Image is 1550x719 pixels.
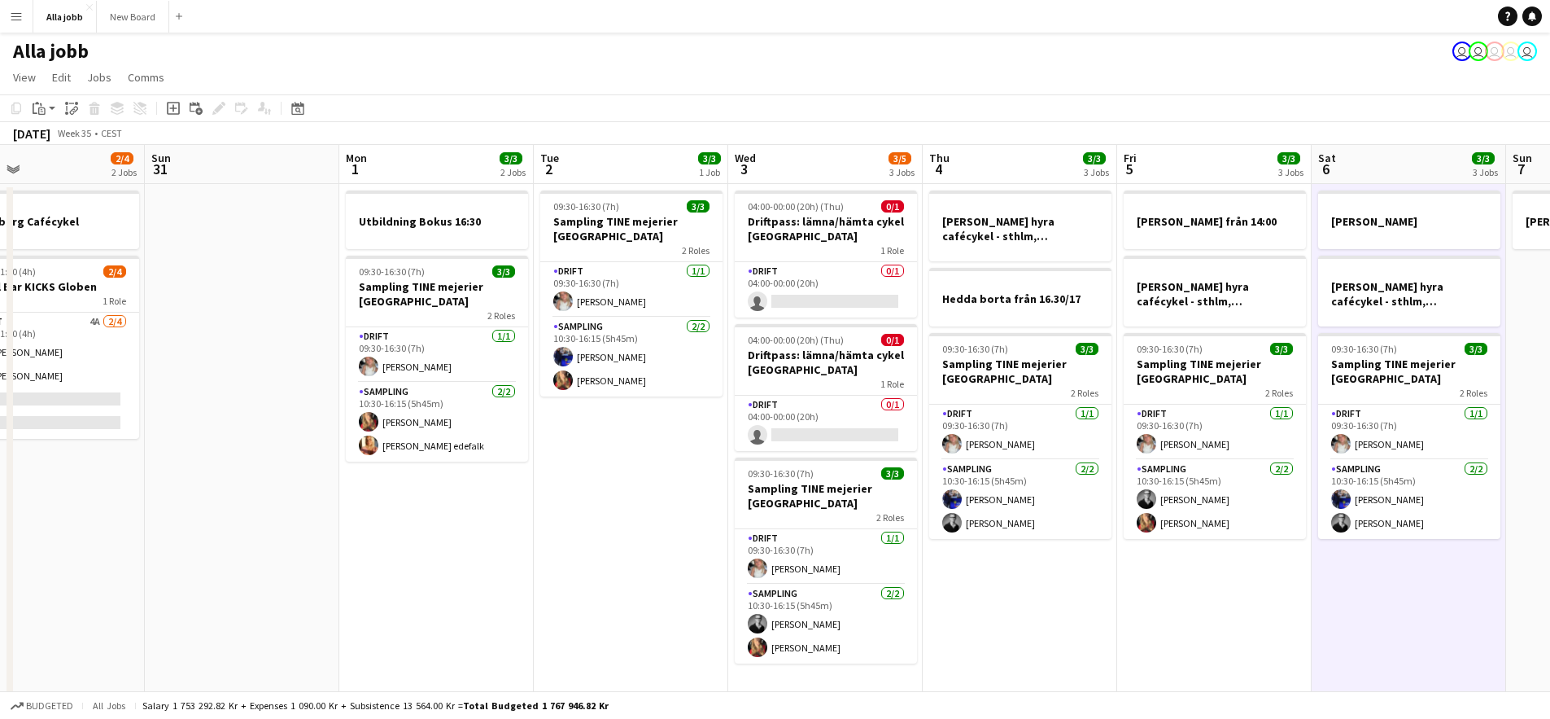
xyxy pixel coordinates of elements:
[346,191,528,249] app-job-card: Utbildning Bokus 16:30
[111,152,133,164] span: 2/4
[1124,191,1306,249] app-job-card: [PERSON_NAME] från 14:00
[881,334,904,346] span: 0/1
[359,265,425,278] span: 09:30-16:30 (7h)
[81,67,118,88] a: Jobs
[540,151,559,165] span: Tue
[33,1,97,33] button: Alla jobb
[698,152,721,164] span: 3/3
[1318,151,1336,165] span: Sat
[1501,42,1521,61] app-user-avatar: Emil Hasselberg
[1076,343,1098,355] span: 3/3
[1124,405,1306,460] app-card-role: Drift1/109:30-16:30 (7h)[PERSON_NAME]
[735,529,917,585] app-card-role: Drift1/109:30-16:30 (7h)[PERSON_NAME]
[101,127,122,139] div: CEST
[346,279,528,309] h3: Sampling TINE mejerier [GEOGRAPHIC_DATA]
[111,166,137,178] div: 2 Jobs
[7,67,42,88] a: View
[929,214,1111,243] h3: [PERSON_NAME] hyra cafécykel - sthlm, [GEOGRAPHIC_DATA], cph
[1124,279,1306,309] h3: [PERSON_NAME] hyra cafécykel - sthlm, [GEOGRAPHIC_DATA], cph
[1331,343,1397,355] span: 09:30-16:30 (7h)
[687,200,710,213] span: 3/3
[682,244,710,256] span: 2 Roles
[929,333,1111,539] app-job-card: 09:30-16:30 (7h)3/3Sampling TINE mejerier [GEOGRAPHIC_DATA]2 RolesDrift1/109:30-16:30 (7h)[PERSON...
[1124,214,1306,229] h3: [PERSON_NAME] från 14:00
[1452,42,1472,61] app-user-avatar: Stina Dahl
[735,214,917,243] h3: Driftpass: lämna/hämta cykel [GEOGRAPHIC_DATA]
[346,151,367,165] span: Mon
[500,152,522,164] span: 3/3
[748,200,844,213] span: 04:00-00:00 (20h) (Thu)
[540,318,723,397] app-card-role: Sampling2/210:30-16:15 (5h45m)[PERSON_NAME][PERSON_NAME]
[1137,343,1203,355] span: 09:30-16:30 (7h)
[880,378,904,390] span: 1 Role
[1465,343,1487,355] span: 3/3
[492,265,515,278] span: 3/3
[1124,333,1306,539] app-job-card: 09:30-16:30 (7h)3/3Sampling TINE mejerier [GEOGRAPHIC_DATA]2 RolesDrift1/109:30-16:30 (7h)[PERSON...
[1121,160,1137,178] span: 5
[346,214,528,229] h3: Utbildning Bokus 16:30
[1318,256,1500,327] app-job-card: [PERSON_NAME] hyra cafécykel - sthlm, [GEOGRAPHIC_DATA], cph
[52,70,71,85] span: Edit
[1316,160,1336,178] span: 6
[929,460,1111,539] app-card-role: Sampling2/210:30-16:15 (5h45m)[PERSON_NAME][PERSON_NAME]
[735,151,756,165] span: Wed
[881,467,904,480] span: 3/3
[929,268,1111,327] app-job-card: Hedda borta från 16.30/17
[346,256,528,462] app-job-card: 09:30-16:30 (7h)3/3Sampling TINE mejerier [GEOGRAPHIC_DATA]2 RolesDrift1/109:30-16:30 (7h)[PERSON...
[1318,405,1500,460] app-card-role: Drift1/109:30-16:30 (7h)[PERSON_NAME]
[103,265,126,278] span: 2/4
[540,191,723,397] app-job-card: 09:30-16:30 (7h)3/3Sampling TINE mejerier [GEOGRAPHIC_DATA]2 RolesDrift1/109:30-16:30 (7h)[PERSON...
[121,67,171,88] a: Comms
[500,166,526,178] div: 2 Jobs
[735,458,917,664] app-job-card: 09:30-16:30 (7h)3/3Sampling TINE mejerier [GEOGRAPHIC_DATA]2 RolesDrift1/109:30-16:30 (7h)[PERSON...
[13,39,89,64] h1: Alla jobb
[97,1,169,33] button: New Board
[1124,151,1137,165] span: Fri
[889,166,915,178] div: 3 Jobs
[1513,151,1532,165] span: Sun
[1469,42,1488,61] app-user-avatar: Hedda Lagerbielke
[876,511,904,524] span: 2 Roles
[54,127,94,139] span: Week 35
[735,262,917,318] app-card-role: Drift0/104:00-00:00 (20h)
[463,699,609,712] span: Total Budgeted 1 767 946.82 kr
[929,191,1111,261] app-job-card: [PERSON_NAME] hyra cafécykel - sthlm, [GEOGRAPHIC_DATA], cph
[142,699,609,712] div: Salary 1 753 292.82 kr + Expenses 1 090.00 kr + Subsistence 13 564.00 kr =
[1277,152,1300,164] span: 3/3
[1270,343,1293,355] span: 3/3
[1124,256,1306,327] app-job-card: [PERSON_NAME] hyra cafécykel - sthlm, [GEOGRAPHIC_DATA], cph
[8,697,76,715] button: Budgeted
[735,324,917,451] app-job-card: 04:00-00:00 (20h) (Thu)0/1Driftpass: lämna/hämta cykel [GEOGRAPHIC_DATA]1 RoleDrift0/104:00-00:00...
[929,292,1111,306] h3: Hedda borta från 16.30/17
[735,396,917,451] app-card-role: Drift0/104:00-00:00 (20h)
[1517,42,1537,61] app-user-avatar: August Löfgren
[735,191,917,318] app-job-card: 04:00-00:00 (20h) (Thu)0/1Driftpass: lämna/hämta cykel [GEOGRAPHIC_DATA]1 RoleDrift0/104:00-00:00...
[880,244,904,256] span: 1 Role
[26,700,73,712] span: Budgeted
[346,327,528,383] app-card-role: Drift1/109:30-16:30 (7h)[PERSON_NAME]
[1265,387,1293,399] span: 2 Roles
[735,348,917,377] h3: Driftpass: lämna/hämta cykel [GEOGRAPHIC_DATA]
[1124,460,1306,539] app-card-role: Sampling2/210:30-16:15 (5h45m)[PERSON_NAME][PERSON_NAME]
[1460,387,1487,399] span: 2 Roles
[929,357,1111,386] h3: Sampling TINE mejerier [GEOGRAPHIC_DATA]
[540,214,723,243] h3: Sampling TINE mejerier [GEOGRAPHIC_DATA]
[929,405,1111,460] app-card-role: Drift1/109:30-16:30 (7h)[PERSON_NAME]
[1318,333,1500,539] app-job-card: 09:30-16:30 (7h)3/3Sampling TINE mejerier [GEOGRAPHIC_DATA]2 RolesDrift1/109:30-16:30 (7h)[PERSON...
[149,160,171,178] span: 31
[13,125,50,142] div: [DATE]
[13,70,36,85] span: View
[748,467,814,480] span: 09:30-16:30 (7h)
